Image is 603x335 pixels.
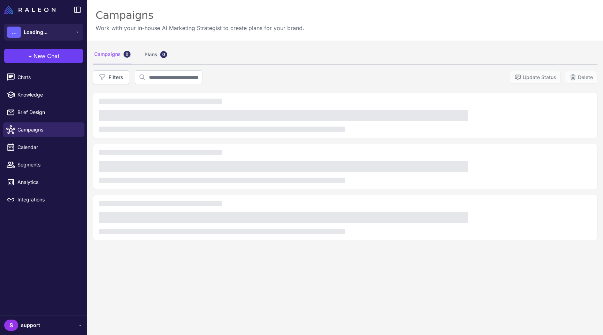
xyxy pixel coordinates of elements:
[17,143,79,151] span: Calendar
[17,126,79,134] span: Campaigns
[17,196,79,204] span: Integrations
[96,8,304,22] div: Campaigns
[17,161,79,169] span: Segments
[3,192,84,207] a: Integrations
[565,71,597,84] button: Delete
[4,6,58,14] a: Raleon Logo
[28,52,32,60] span: +
[4,49,83,63] button: +New Chat
[33,52,59,60] span: New Chat
[17,73,79,81] span: Chats
[17,108,79,116] span: Brief Design
[93,45,132,64] div: Campaigns
[17,178,79,186] span: Analytics
[3,70,84,85] a: Chats
[3,175,84,190] a: Analytics
[3,105,84,120] a: Brief Design
[3,87,84,102] a: Knowledge
[124,51,131,58] div: 0
[7,27,21,38] div: ...
[143,45,169,64] div: Plans
[3,140,84,155] a: Calendar
[96,24,304,32] p: Work with your in-house AI Marketing Strategist to create plans for your brand.
[21,321,40,329] span: support
[24,28,47,36] span: Loading...
[3,122,84,137] a: Campaigns
[160,51,167,58] div: 0
[17,91,79,99] span: Knowledge
[93,70,129,84] button: Filters
[3,157,84,172] a: Segments
[4,6,55,14] img: Raleon Logo
[4,24,83,41] button: ...Loading...
[4,320,18,331] div: S
[510,71,561,84] button: Update Status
